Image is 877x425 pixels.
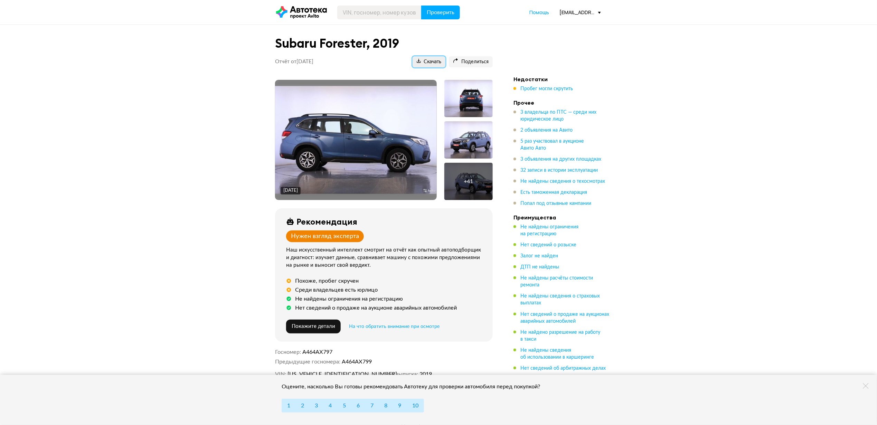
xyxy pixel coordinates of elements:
button: 9 [393,399,407,413]
div: + 41 [464,178,473,185]
span: 8 [385,403,388,408]
button: 1 [282,399,296,413]
span: Не найдены ограничения на регистрацию [520,225,578,236]
h4: Недостатки [513,76,610,83]
span: Нет сведений о продаже на аукционах аварийных автомобилей [520,312,609,324]
span: Залог не найден [520,254,558,258]
span: Не найдено разрешение на работу в такси [520,330,600,342]
button: 8 [379,399,393,413]
div: Не найдены ограничения на регистрацию [295,295,403,302]
h1: Subaru Forester, 2019 [275,36,493,51]
span: 2 объявления на Авито [520,128,573,133]
dd: А464АХ799 [342,358,493,365]
span: Скачать [417,59,441,65]
p: Отчёт от [DATE] [275,58,313,65]
button: Скачать [413,56,445,67]
div: Оцените, насколько Вы готовы рекомендовать Автотеку для проверки автомобиля перед покупкой? [282,383,549,390]
h4: Прочее [513,99,610,106]
span: Не найдены сведения о страховых выплатах [520,294,600,305]
span: 3 объявления на других площадках [520,157,601,162]
span: ДТП не найдены [520,265,559,270]
span: 4 [329,403,332,408]
span: 1 [287,403,290,408]
span: Не найдены сведения об использовании в каршеринге [520,348,594,360]
span: Есть таможенная декларация [520,190,587,195]
input: VIN, госномер, номер кузова [337,6,422,19]
button: Поделиться [449,56,493,67]
button: 2 [295,399,310,413]
div: Среди владельцев есть юрлицо [295,286,378,293]
div: Нет сведений о продаже на аукционе аварийных автомобилей [295,304,457,311]
div: Нужен взгляд эксперта [291,233,359,240]
span: 2 [301,403,304,408]
dt: Госномер [275,349,301,356]
div: Похоже, пробег скручен [295,277,359,284]
span: 9 [398,403,402,408]
button: Проверить [421,6,460,19]
span: [US_VEHICLE_IDENTIFICATION_NUMBER] [288,371,367,378]
button: 7 [365,399,379,413]
button: 10 [407,399,424,413]
span: 3 [315,403,318,408]
span: 5 [343,403,346,408]
span: Не найдены сведения о техосмотрах [520,179,605,184]
dt: Год выпуска [385,371,418,378]
dt: Предыдущие госномера [275,358,340,365]
div: [DATE] [283,188,298,194]
dt: VIN [275,371,286,378]
span: 7 [370,403,374,408]
span: 6 [357,403,360,408]
button: Покажите детали [286,320,341,333]
span: 5 раз участвовал в аукционе Авито Авто [520,139,584,151]
span: Проверить [427,10,454,15]
span: Поделиться [453,59,489,65]
div: Рекомендация [296,217,357,226]
button: 3 [309,399,323,413]
span: Покажите детали [292,324,335,329]
span: Не найдены расчёты стоимости ремонта [520,276,593,287]
span: На что обратить внимание при осмотре [349,324,440,329]
div: Наш искусственный интеллект смотрит на отчёт как опытный автоподборщик и диагност: изучает данные... [286,246,484,269]
span: Нет сведений о розыске [520,243,576,247]
a: Помощь [529,9,549,16]
h4: Преимущества [513,214,610,221]
span: 2019 [420,371,432,378]
span: 32 записи в истории эксплуатации [520,168,598,173]
span: 10 [412,403,418,408]
button: 6 [351,399,365,413]
div: [EMAIL_ADDRESS][DOMAIN_NAME] [559,9,601,16]
button: 5 [337,399,351,413]
img: Main car [275,86,437,194]
span: Попал под отзывные кампании [520,201,591,206]
span: Пробег могли скрутить [520,86,573,91]
span: Нет сведений об арбитражных делах [520,366,606,371]
span: 3 владельца по ПТС — среди них юридическое лицо [520,110,596,122]
button: 4 [323,399,338,413]
span: А464АХ797 [303,349,333,355]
